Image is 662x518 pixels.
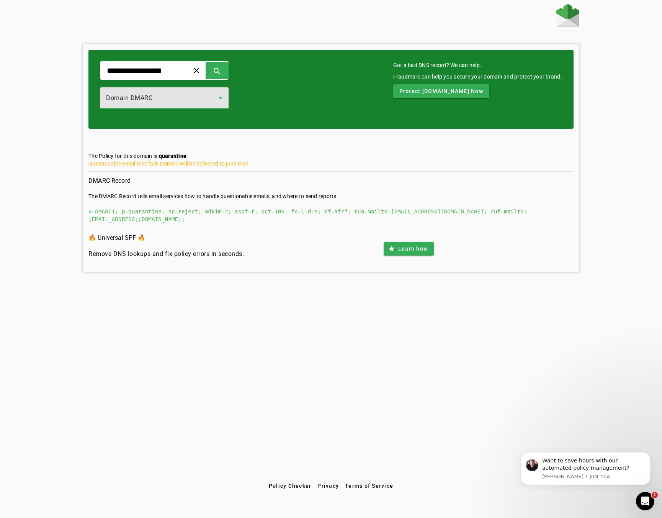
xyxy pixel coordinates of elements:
mat-card-title: Got a bad DNS record? We can help. [393,61,562,69]
span: 1 [652,492,658,498]
span: Learn how [398,245,428,252]
button: Privacy [314,479,342,493]
span: Terms of Service [345,483,393,489]
h4: Remove DNS lookups and fix policy errors in seconds. [88,249,244,259]
span: Policy Checker [269,483,312,489]
button: Protect [DOMAIN_NAME] Now [393,84,489,98]
button: Learn how [384,242,434,256]
div: Fraudmarc can help you secure your domain and protect your brand. [393,73,562,80]
iframe: Intercom live chat [636,492,654,510]
span: Protect [DOMAIN_NAME] Now [399,87,483,95]
iframe: Intercom notifications message [509,445,662,490]
a: Home [556,4,579,29]
div: v=DMARC1; p=quarantine; sp=reject; adkim=r; aspf=r; pct=100; fo=1:d:s; rf=afrf; rua=mailto:[EMAIL... [88,208,574,223]
span: Privacy [317,483,339,489]
h3: 🔥 Universal SPF 🔥 [88,233,244,243]
div: The DMARC Record tells email services how to handle questionable emails, and where to send reports [88,192,574,200]
div: Questionable email that fails DMARC will be delivered to junk mail. [88,160,574,167]
button: Policy Checker [266,479,315,493]
button: Terms of Service [342,479,396,493]
span: Domain DMARC [106,94,152,102]
section: The Policy for this domain is: [88,152,574,172]
strong: quarantine [159,153,187,159]
h3: DMARC Record [88,175,574,186]
img: Fraudmarc Logo [556,4,579,27]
